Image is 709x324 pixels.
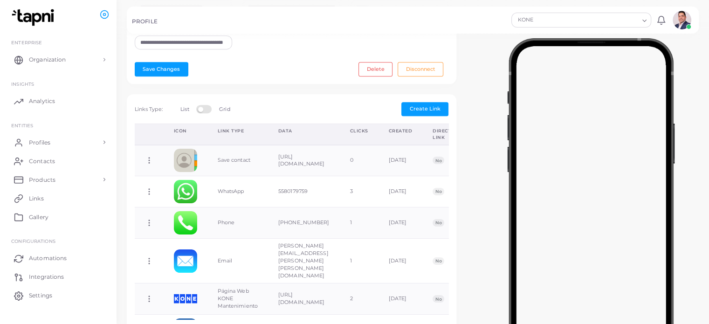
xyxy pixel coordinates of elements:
[174,149,197,172] img: contactcard.png
[7,286,110,305] a: Settings
[207,238,268,283] td: Email
[29,157,55,165] span: Contacts
[378,283,422,315] td: [DATE]
[29,273,64,281] span: Integrations
[29,213,48,221] span: Gallery
[268,176,340,207] td: 5580179759
[207,207,268,239] td: Phone
[511,13,651,28] div: Search for option
[378,207,422,239] td: [DATE]
[401,102,448,116] button: Create Link
[339,283,378,315] td: 2
[174,249,197,273] img: email.png
[7,50,110,69] a: Organization
[268,145,340,176] td: [URL][DOMAIN_NAME]
[339,176,378,207] td: 3
[433,219,444,227] span: No
[339,207,378,239] td: 1
[670,11,694,29] a: avatar
[174,287,197,310] img: 2vJ32Y3yGSaL9qqDHgwQZ8Qn8-1748542824472.png
[378,145,422,176] td: [DATE]
[180,106,189,113] label: List
[29,254,67,262] span: Automations
[11,123,33,128] span: ENTITIES
[29,194,44,203] span: Links
[135,106,163,112] span: Links Type:
[516,15,584,25] span: KONE
[673,11,691,29] img: avatar
[11,238,55,244] span: Configurations
[29,176,55,184] span: Products
[8,9,60,26] img: logo
[7,152,110,170] a: Contacts
[174,180,197,203] img: whatsapp.png
[410,105,441,112] span: Create Link
[135,62,188,76] button: Save Changes
[433,157,444,164] span: No
[219,106,230,113] label: Grid
[29,138,50,147] span: Profiles
[135,124,164,145] th: Action
[207,283,268,315] td: Página Web KONE Mantenimiento
[378,176,422,207] td: [DATE]
[11,40,42,45] span: Enterprise
[29,291,52,300] span: Settings
[268,238,340,283] td: [PERSON_NAME][EMAIL_ADDRESS][PERSON_NAME][PERSON_NAME][DOMAIN_NAME]
[433,257,444,265] span: No
[433,295,444,303] span: No
[268,207,340,239] td: [PHONE_NUMBER]
[358,62,392,76] button: Delete
[278,128,330,134] div: Data
[174,211,197,234] img: phone.png
[7,268,110,286] a: Integrations
[339,238,378,283] td: 1
[388,128,412,134] div: Created
[29,97,55,105] span: Analytics
[218,128,258,134] div: Link Type
[29,55,66,64] span: Organization
[433,128,451,140] div: Direct Link
[398,62,443,76] button: Disconnect
[132,18,158,25] h5: PROFILE
[350,128,368,134] div: Clicks
[7,207,110,226] a: Gallery
[339,145,378,176] td: 0
[433,188,444,195] span: No
[268,283,340,315] td: [URL][DOMAIN_NAME]
[207,176,268,207] td: WhatsApp
[7,133,110,152] a: Profiles
[7,189,110,207] a: Links
[174,128,197,134] div: Icon
[585,15,639,25] input: Search for option
[207,145,268,176] td: Save contact
[7,249,110,268] a: Automations
[11,81,34,87] span: INSIGHTS
[7,170,110,189] a: Products
[378,238,422,283] td: [DATE]
[7,92,110,110] a: Analytics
